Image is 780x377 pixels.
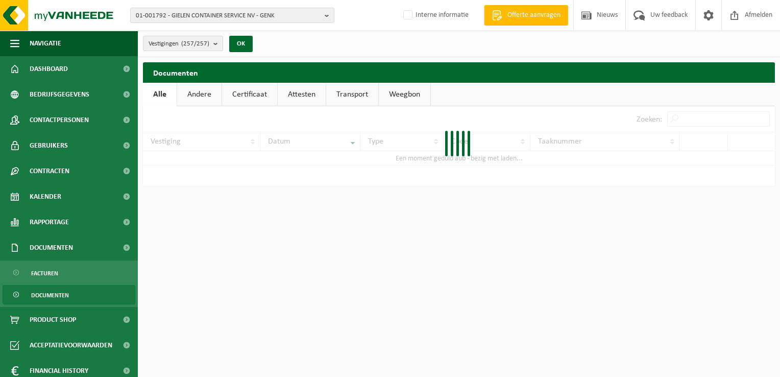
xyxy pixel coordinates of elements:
button: OK [229,36,253,52]
count: (257/257) [181,40,209,47]
span: Contactpersonen [30,107,89,133]
a: Alle [143,83,177,106]
span: Dashboard [30,56,68,82]
span: Navigatie [30,31,61,56]
span: Vestigingen [149,36,209,52]
span: Facturen [31,264,58,283]
a: Offerte aanvragen [484,5,568,26]
span: Product Shop [30,307,76,333]
span: Documenten [30,235,73,261]
button: Vestigingen(257/257) [143,36,223,51]
a: Facturen [3,263,135,282]
span: Contracten [30,158,69,184]
h2: Documenten [143,62,775,82]
span: Acceptatievoorwaarden [30,333,112,358]
span: Gebruikers [30,133,68,158]
label: Interne informatie [401,8,469,23]
a: Certificaat [222,83,277,106]
span: Documenten [31,286,69,305]
button: 01-001792 - GIELEN CONTAINER SERVICE NV - GENK [130,8,334,23]
a: Attesten [278,83,326,106]
span: Kalender [30,184,61,209]
span: Offerte aanvragen [505,10,563,20]
a: Weegbon [379,83,430,106]
a: Transport [326,83,378,106]
a: Documenten [3,285,135,304]
span: Bedrijfsgegevens [30,82,89,107]
span: 01-001792 - GIELEN CONTAINER SERVICE NV - GENK [136,8,321,23]
a: Andere [177,83,222,106]
span: Rapportage [30,209,69,235]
